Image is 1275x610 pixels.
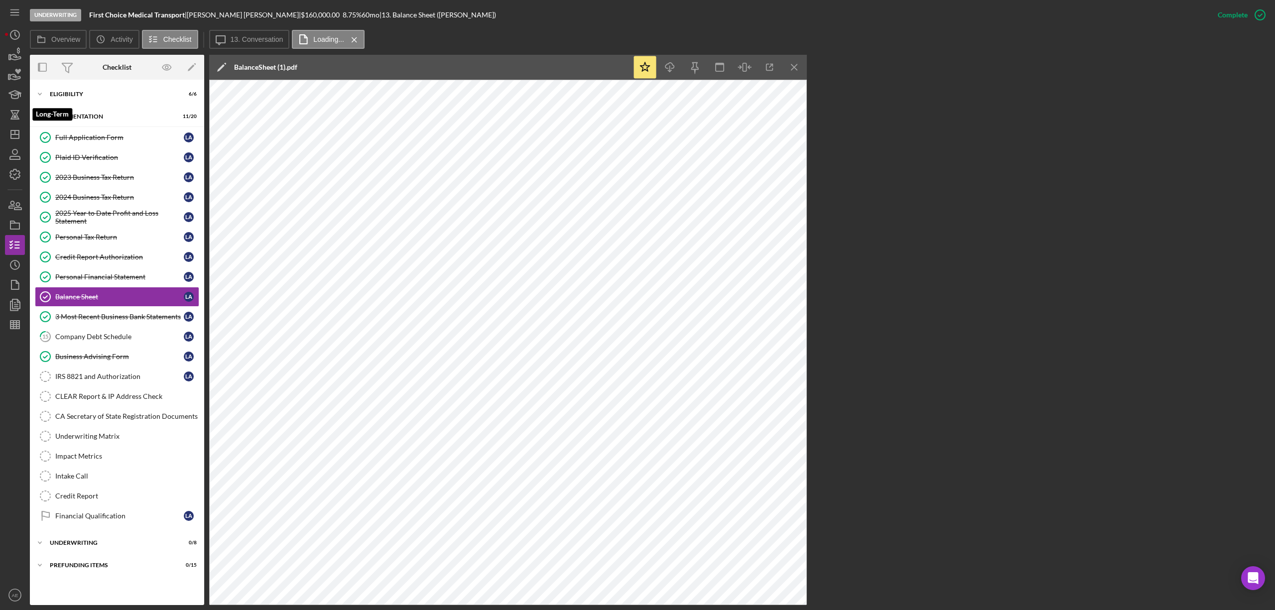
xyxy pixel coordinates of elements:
div: BalanceSheet (1).pdf [234,63,297,71]
div: Financial Qualification [55,512,184,520]
div: | [89,11,187,19]
label: 13. Conversation [231,35,283,43]
div: 2025 Year to Date Profit and Loss Statement [55,209,184,225]
div: Impact Metrics [55,452,199,460]
div: L A [184,152,194,162]
a: Balance SheetLA [35,287,199,307]
div: L A [184,332,194,342]
div: L A [184,312,194,322]
div: 11 / 20 [179,114,197,120]
b: First Choice Medical Transport [89,10,185,19]
div: Company Debt Schedule [55,333,184,341]
a: Personal Tax ReturnLA [35,227,199,247]
div: Plaid ID Verification [55,153,184,161]
div: 8.75 % [343,11,362,19]
a: 2023 Business Tax ReturnLA [35,167,199,187]
tspan: 15 [42,333,48,340]
a: Financial QualificationLA [35,506,199,526]
div: L A [184,212,194,222]
label: Loading... [313,35,344,43]
div: Credit Report Authorization [55,253,184,261]
a: Business Advising FormLA [35,347,199,366]
div: 60 mo [362,11,380,19]
div: [PERSON_NAME] [PERSON_NAME] | [187,11,301,19]
a: 2024 Business Tax ReturnLA [35,187,199,207]
div: CA Secretary of State Registration Documents [55,412,199,420]
div: Prefunding Items [50,562,172,568]
div: Full Application Form [55,133,184,141]
a: IRS 8821 and AuthorizationLA [35,366,199,386]
button: 13. Conversation [209,30,290,49]
a: 3 Most Recent Business Bank StatementsLA [35,307,199,327]
a: CLEAR Report & IP Address Check [35,386,199,406]
div: Underwriting Matrix [55,432,199,440]
div: Complete [1218,5,1248,25]
div: IRS 8821 and Authorization [55,372,184,380]
div: 0 / 8 [179,540,197,546]
a: Full Application FormLA [35,127,199,147]
div: Personal Financial Statement [55,273,184,281]
a: 2025 Year to Date Profit and Loss StatementLA [35,207,199,227]
div: 3 Most Recent Business Bank Statements [55,313,184,321]
div: 2024 Business Tax Return [55,193,184,201]
div: Business Advising Form [55,353,184,361]
a: Credit Report [35,486,199,506]
div: Open Intercom Messenger [1241,566,1265,590]
div: L A [184,292,194,302]
a: Underwriting Matrix [35,426,199,446]
a: Intake Call [35,466,199,486]
div: $160,000.00 [301,11,343,19]
div: Balance Sheet [55,293,184,301]
div: CLEAR Report & IP Address Check [55,392,199,400]
div: 6 / 6 [179,91,197,97]
div: L A [184,192,194,202]
a: Credit Report AuthorizationLA [35,247,199,267]
button: Overview [30,30,87,49]
a: CA Secretary of State Registration Documents [35,406,199,426]
div: Checklist [103,63,131,71]
button: Checklist [142,30,198,49]
label: Activity [111,35,132,43]
div: Intake Call [55,472,199,480]
div: Personal Tax Return [55,233,184,241]
button: Activity [89,30,139,49]
div: Underwriting [30,9,81,21]
div: L A [184,352,194,362]
div: Credit Report [55,492,199,500]
div: L A [184,371,194,381]
a: Impact Metrics [35,446,199,466]
div: L A [184,272,194,282]
div: Underwriting [50,540,172,546]
div: 2023 Business Tax Return [55,173,184,181]
div: L A [184,511,194,521]
div: Eligibility [50,91,172,97]
div: 0 / 15 [179,562,197,568]
button: AE [5,585,25,605]
div: L A [184,172,194,182]
label: Checklist [163,35,192,43]
button: Complete [1208,5,1270,25]
a: 15Company Debt ScheduleLA [35,327,199,347]
div: L A [184,232,194,242]
a: Plaid ID VerificationLA [35,147,199,167]
a: Personal Financial StatementLA [35,267,199,287]
button: Loading... [292,30,365,49]
div: | 13. Balance Sheet ([PERSON_NAME]) [380,11,496,19]
div: L A [184,252,194,262]
label: Overview [51,35,80,43]
text: AE [12,593,18,598]
div: L A [184,132,194,142]
div: Documentation [50,114,172,120]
